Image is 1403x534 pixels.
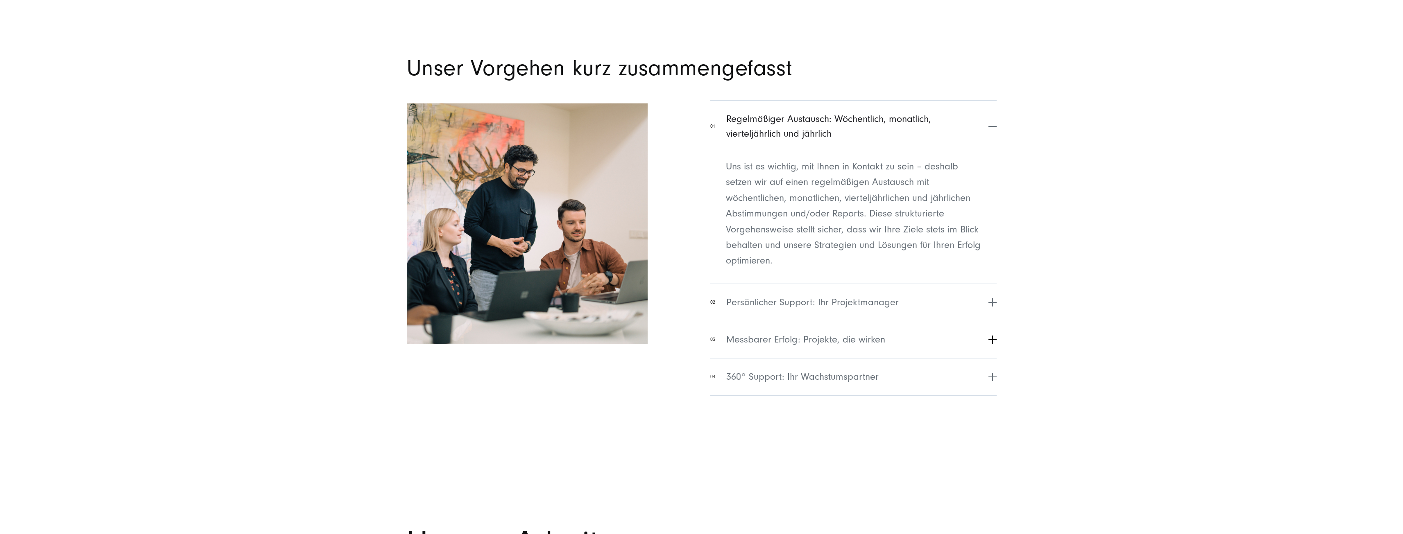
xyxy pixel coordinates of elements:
span: Messbarer Erfolg: Projekte, die wirken [726,332,885,347]
button: 02Persönlicher Support: Ihr Projektmanager [710,284,996,321]
button: 03Messbarer Erfolg: Projekte, die wirken [710,321,996,358]
img: Drei Personen tauschen sich in Meeting aus [407,103,648,344]
span: 04 [710,373,715,381]
span: 01 [710,123,715,130]
button: 01Regelmäßiger Austausch: Wöchentlich, monatlich, vierteljährlich und jährlich [710,100,996,152]
span: 02 [710,299,715,306]
span: 03 [710,336,715,343]
button: 04360° Support: Ihr Wachstumspartner [710,358,996,395]
p: Uns ist es wichtig, mit Ihnen in Kontakt zu sein – deshalb setzen wir auf einen regelmäßigen Aust... [726,159,981,269]
span: 360° Support: Ihr Wachstumspartner [726,370,879,384]
span: Regelmäßiger Austausch: Wöchentlich, monatlich, vierteljährlich und jährlich [726,112,986,141]
span: Persönlicher Support: Ihr Projektmanager [726,295,899,310]
h2: Unser Vorgehen kurz zusammengefasst [407,57,997,80]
